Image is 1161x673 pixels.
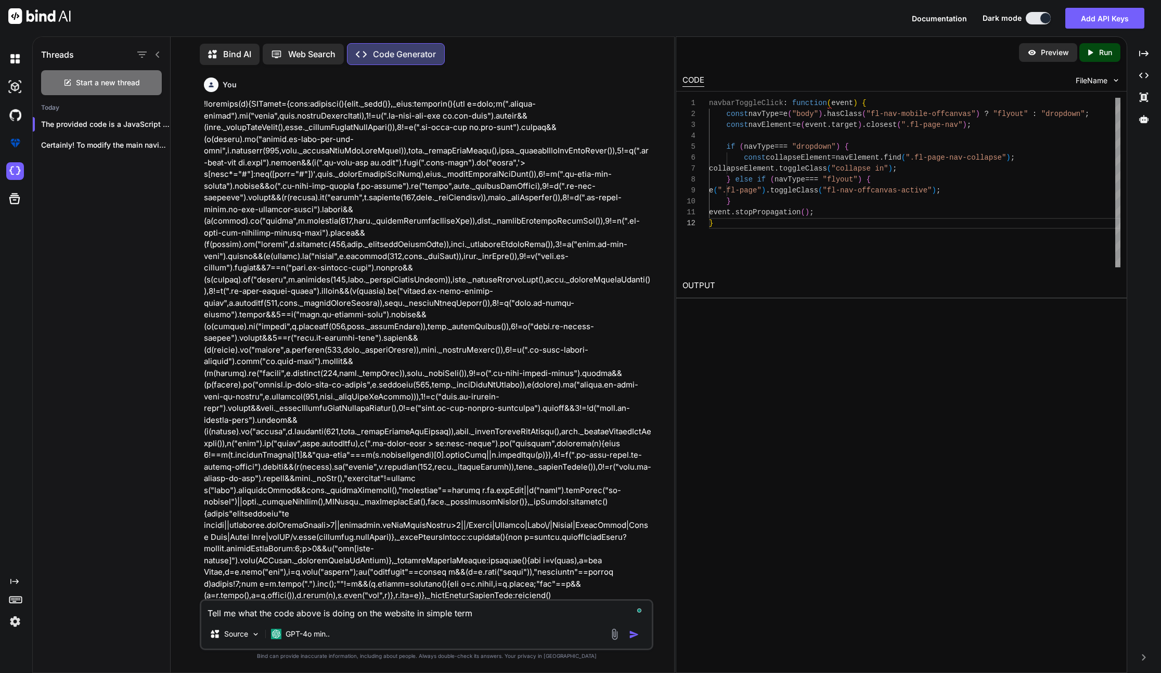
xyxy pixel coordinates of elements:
[1032,110,1036,118] span: :
[6,106,24,124] img: githubDark
[853,99,857,107] span: )
[1041,47,1069,58] p: Preview
[831,121,857,129] span: target
[831,153,835,162] span: =
[735,208,801,216] span: stopPropagation
[6,50,24,68] img: darkChat
[682,74,704,87] div: CODE
[744,153,766,162] span: const
[609,628,621,640] img: attachment
[726,143,735,151] span: if
[709,219,713,227] span: }
[801,121,805,129] span: (
[8,8,71,24] img: Bind AI
[201,601,652,619] textarea: To enrich screen reader interactions, please activate Accessibility in Grammarly extension settings
[76,77,140,88] span: Start a new thread
[796,121,801,129] span: e
[783,110,787,118] span: e
[726,197,730,205] span: }
[682,120,695,131] div: 3
[286,629,330,639] p: GPT-4o min..
[775,143,788,151] span: ===
[1076,75,1107,86] span: FileName
[862,121,866,129] span: .
[805,175,818,184] span: ===
[6,78,24,96] img: darkAi-studio
[792,121,796,129] span: =
[33,103,170,112] h2: Today
[251,630,260,639] img: Pick Models
[726,110,748,118] span: const
[41,48,74,61] h1: Threads
[792,110,818,118] span: "body"
[822,110,827,118] span: .
[831,99,853,107] span: event
[857,175,861,184] span: )
[805,208,809,216] span: )
[717,186,761,195] span: ".fl-page"
[682,207,695,218] div: 11
[1041,110,1085,118] span: "dropdown"
[770,175,774,184] span: (
[766,186,770,195] span: .
[801,208,805,216] span: (
[6,613,24,630] img: settings
[682,141,695,152] div: 5
[271,629,281,639] img: GPT-4o mini
[779,110,783,118] span: =
[676,274,1127,298] h2: OUTPUT
[822,175,857,184] span: "flyout"
[629,629,639,640] img: icon
[6,134,24,152] img: premium
[757,175,766,184] span: if
[766,153,831,162] span: collapseElement
[932,186,936,195] span: )
[788,110,792,118] span: (
[6,162,24,180] img: cloudideIcon
[866,110,975,118] span: "fl-nav-mobile-offcanvas"
[901,121,962,129] span: ".fl-page-nav"
[893,164,897,173] span: ;
[835,143,840,151] span: )
[735,175,753,184] span: else
[1085,110,1089,118] span: ;
[726,175,730,184] span: }
[223,48,251,60] p: Bind AI
[983,13,1022,23] span: Dark mode
[682,185,695,196] div: 9
[770,186,818,195] span: toggleClass
[857,121,861,129] span: )
[975,110,979,118] span: )
[792,99,827,107] span: function
[862,99,866,107] span: {
[739,143,743,151] span: (
[792,143,835,151] span: "dropdown"
[709,99,783,107] span: navbarToggleClick
[1112,76,1120,85] img: chevron down
[682,163,695,174] div: 7
[731,208,735,216] span: .
[748,121,792,129] span: navElement
[936,186,940,195] span: ;
[726,121,748,129] span: const
[809,208,814,216] span: ;
[713,186,717,195] span: (
[783,99,787,107] span: :
[682,152,695,163] div: 6
[966,121,971,129] span: ;
[223,80,237,90] h6: You
[818,186,822,195] span: (
[709,208,731,216] span: event
[827,164,831,173] span: (
[1099,47,1112,58] p: Run
[827,121,831,129] span: .
[1027,48,1037,57] img: preview
[879,153,883,162] span: .
[41,119,170,130] p: The provided code is a JavaScript functi...
[835,153,879,162] span: navElement
[912,13,967,24] button: Documentation
[682,174,695,185] div: 8
[993,110,1028,118] span: "flyout"
[888,164,892,173] span: )
[224,629,248,639] p: Source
